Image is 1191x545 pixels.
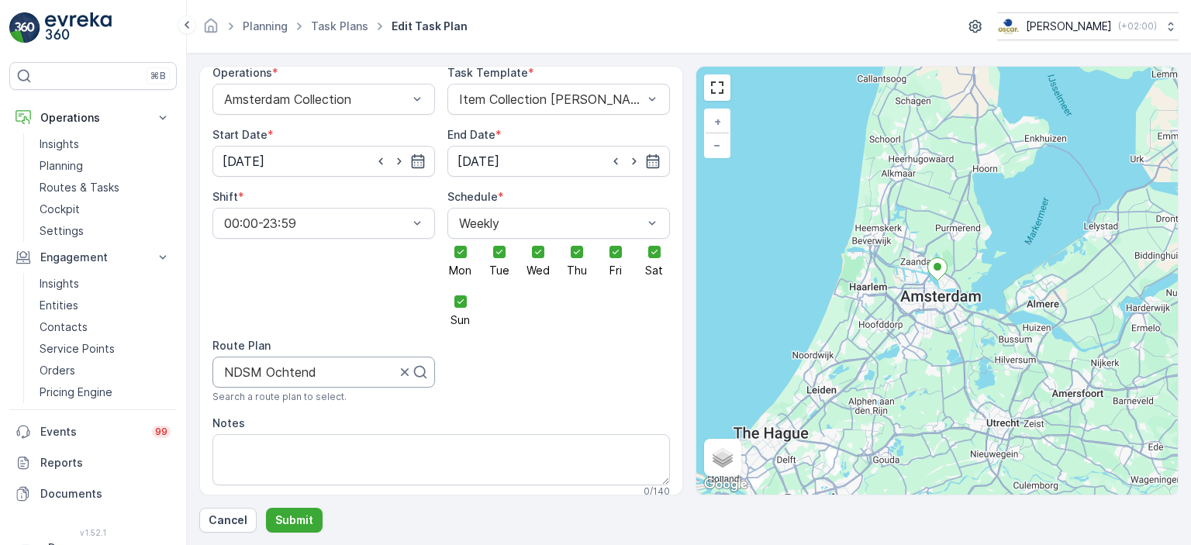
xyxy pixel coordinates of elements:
p: Service Points [40,341,115,357]
p: ( +02:00 ) [1118,20,1157,33]
p: Planning [40,158,83,174]
span: Sun [451,315,470,326]
p: Pricing Engine [40,385,112,400]
a: Open this area in Google Maps (opens a new window) [700,474,751,495]
button: Operations [9,102,177,133]
span: v 1.52.1 [9,528,177,537]
a: Reports [9,447,177,478]
p: Operations [40,110,146,126]
a: Documents [9,478,177,509]
a: Insights [33,273,177,295]
input: dd/mm/yyyy [212,146,435,177]
img: basis-logo_rgb2x.png [997,18,1020,35]
a: Insights [33,133,177,155]
a: Layers [706,440,740,474]
span: Thu [567,265,587,276]
span: − [713,138,721,151]
a: Task Plans [311,19,368,33]
button: Cancel [199,508,257,533]
p: 99 [155,426,167,438]
label: Task Template [447,66,528,79]
input: dd/mm/yyyy [447,146,670,177]
button: [PERSON_NAME](+02:00) [997,12,1179,40]
p: Cancel [209,512,247,528]
a: Routes & Tasks [33,177,177,198]
p: Cockpit [40,202,80,217]
span: + [714,115,721,128]
p: 0 / 140 [644,485,670,498]
a: Zoom In [706,110,729,133]
p: Settings [40,223,84,239]
p: Events [40,424,143,440]
p: Engagement [40,250,146,265]
p: Contacts [40,319,88,335]
a: Contacts [33,316,177,338]
p: Entities [40,298,78,313]
p: Reports [40,455,171,471]
img: logo [9,12,40,43]
button: Engagement [9,242,177,273]
a: Zoom Out [706,133,729,157]
span: Search a route plan to select. [212,391,347,403]
span: Sat [645,265,663,276]
a: Events99 [9,416,177,447]
span: Wed [526,265,550,276]
label: End Date [447,128,495,141]
a: Pricing Engine [33,381,177,403]
span: Fri [609,265,622,276]
p: Insights [40,136,79,152]
a: Settings [33,220,177,242]
button: Submit [266,508,323,533]
p: Routes & Tasks [40,180,119,195]
p: Submit [275,512,313,528]
img: logo_light-DOdMpM7g.png [45,12,112,43]
span: Mon [449,265,471,276]
a: Cockpit [33,198,177,220]
label: Start Date [212,128,268,141]
label: Operations [212,66,272,79]
img: Google [700,474,751,495]
label: Shift [212,190,238,203]
a: Service Points [33,338,177,360]
a: Homepage [202,23,219,36]
label: Schedule [447,190,498,203]
a: Entities [33,295,177,316]
a: Planning [243,19,288,33]
label: Notes [212,416,245,429]
a: Orders [33,360,177,381]
span: Tue [489,265,509,276]
p: Orders [40,363,75,378]
p: Insights [40,276,79,291]
p: ⌘B [150,70,166,82]
p: Documents [40,486,171,502]
span: Edit Task Plan [388,19,471,34]
p: [PERSON_NAME] [1026,19,1112,34]
a: View Fullscreen [706,76,729,99]
a: Planning [33,155,177,177]
label: Route Plan [212,339,271,352]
